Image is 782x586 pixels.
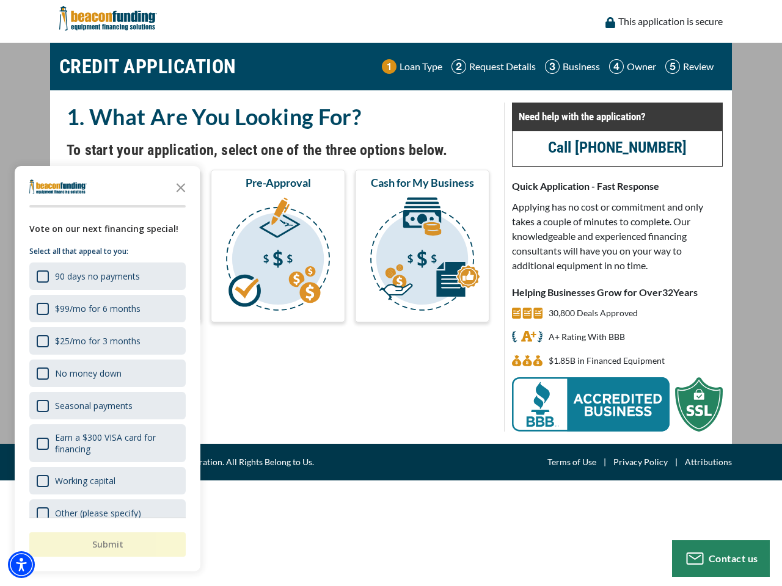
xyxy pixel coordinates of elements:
[29,179,87,194] img: Company logo
[469,59,536,74] p: Request Details
[382,59,396,74] img: Step 1
[29,532,186,557] button: Submit
[29,424,186,462] div: Earn a $300 VISA card for financing
[618,14,723,29] p: This application is secure
[545,59,560,74] img: Step 3
[55,303,141,314] div: $99/mo for 6 months
[15,166,200,571] div: Survey
[55,270,140,282] div: 90 days no payments
[67,140,489,161] h4: To start your application, select one of the three options below.
[29,295,186,322] div: $99/mo for 6 months
[547,455,596,469] a: Terms of Use
[683,59,714,74] p: Review
[67,103,489,131] h2: 1. What Are You Looking For?
[685,455,732,469] a: Attributions
[29,327,186,355] div: $25/mo for 3 months
[519,109,716,124] p: Need help with the application?
[400,59,442,74] p: Loan Type
[371,175,474,190] span: Cash for My Business
[55,432,178,455] div: Earn a $300 VISA card for financing
[29,392,186,419] div: Seasonal payments
[169,175,193,199] button: Close the survey
[29,245,186,258] p: Select all that appeal to you:
[29,262,186,290] div: 90 days no payments
[665,59,680,74] img: Step 5
[512,179,723,194] p: Quick Application - Fast Response
[29,499,186,527] div: Other (please specify)
[549,306,638,320] p: 30,800 Deals Approved
[29,222,186,236] div: Vote on our next financing special!
[29,360,186,387] div: No money down
[355,170,489,322] button: Cash for My Business
[246,175,311,190] span: Pre-Approval
[55,475,115,487] div: Working capital
[596,455,613,469] span: |
[357,195,487,317] img: Cash for My Business
[662,286,673,298] span: 32
[8,551,35,578] div: Accessibility Menu
[613,455,668,469] a: Privacy Policy
[609,59,624,74] img: Step 4
[512,200,723,273] p: Applying has no cost or commitment and only takes a couple of minutes to complete. Our knowledgea...
[55,400,133,411] div: Seasonal payments
[549,330,625,344] p: A+ Rating With BBB
[55,507,141,519] div: Other (please specify)
[59,49,236,84] h1: CREDIT APPLICATION
[211,170,345,322] button: Pre-Approval
[668,455,685,469] span: |
[213,195,343,317] img: Pre-Approval
[451,59,466,74] img: Step 2
[55,367,122,379] div: No money down
[627,59,656,74] p: Owner
[549,353,665,368] p: $1,845,553,654 in Financed Equipment
[548,139,687,156] a: call (847) 897-2486
[605,17,615,28] img: lock icon to convery security
[29,467,186,494] div: Working capital
[55,335,141,347] div: $25/mo for 3 months
[672,540,770,577] button: Contact us
[709,552,758,564] span: Contact us
[512,377,723,432] img: BBB Acredited Business and SSL Protection
[512,285,723,300] p: Helping Businesses Grow for Over Years
[563,59,600,74] p: Business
